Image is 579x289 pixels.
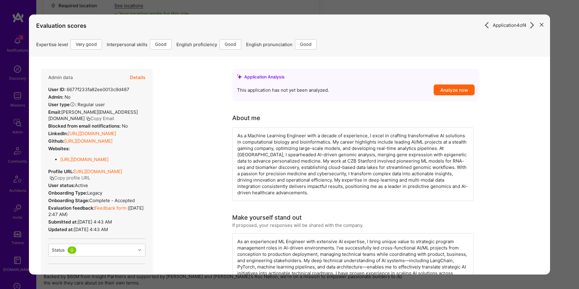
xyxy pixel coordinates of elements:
div: 0 [68,246,76,254]
div: No [48,94,71,100]
span: legacy [87,190,102,196]
div: Good [220,39,241,49]
div: 6677f233fa82ee0013c9d487 [48,86,129,93]
a: [URL][DOMAIN_NAME] [74,169,122,174]
strong: Email: [48,109,61,115]
button: Copy Email [86,115,114,122]
strong: Github: [48,138,64,144]
i: icon ArrowRight [529,22,536,29]
h4: Admin data [48,75,73,80]
a: [URL][DOMAIN_NAME] [68,131,116,136]
div: If proposed, your responses will be shared with the company. [232,222,363,228]
span: Active [75,183,88,188]
button: Copy profile URL [49,175,90,181]
strong: Onboarding Stage: [48,198,89,203]
span: English proficiency [176,41,217,48]
a: [URL][DOMAIN_NAME] [64,138,112,144]
strong: Onboarding Type: [48,190,87,196]
span: [DATE] 4:43 AM [78,219,112,225]
div: As a Machine Learning Engineer with a decade of experience, I excel in crafting transformative AI... [232,127,473,201]
i: icon Chevron [138,249,141,252]
span: [PERSON_NAME][EMAIL_ADDRESS][DOMAIN_NAME] [48,109,138,121]
i: Help [70,102,75,107]
span: Expertise level [36,41,68,48]
strong: Blocked from email notifications: [48,123,122,129]
strong: User status: [48,183,75,188]
strong: Websites: [48,146,70,151]
strong: Submitted at: [48,219,78,225]
div: About me [232,113,260,122]
div: modal [29,14,550,275]
i: icon ArrowRight [483,22,490,29]
strong: Updated at: [48,227,74,232]
p: Re-assign application to another role [48,273,133,280]
button: Details [130,69,145,86]
span: Interpersonal skills [107,41,147,48]
div: Status [52,247,65,253]
div: Very good [71,39,102,49]
i: icon Close [540,23,543,27]
span: English pronunciation [246,41,293,48]
span: This application has not yet been analyzed. [237,87,329,93]
strong: Evaluation feedback: [48,205,95,211]
h4: Evaluation scores [36,22,543,29]
i: icon Copy [86,116,90,121]
a: [URL][DOMAIN_NAME] [60,157,109,162]
span: Application 4 of 4 [493,22,527,28]
div: ( [DATE] 2:47 AM ) [48,205,145,218]
button: Analyze now [434,84,475,95]
i: icon Copy [49,176,54,180]
strong: User ID: [48,87,65,92]
strong: User type : [48,102,76,107]
div: Good [295,39,317,49]
div: Regular user [48,101,105,108]
div: Application Analysis [244,74,285,80]
div: Good [150,39,172,49]
strong: LinkedIn: [48,131,68,136]
span: Complete - Accepted [89,198,135,203]
a: Feedback form [95,205,126,211]
strong: Admin: [48,94,63,100]
div: Make yourself stand out [232,213,302,222]
strong: Profile URL: [48,169,74,174]
span: [DATE] 4:43 AM [74,227,108,232]
div: No [48,123,128,129]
